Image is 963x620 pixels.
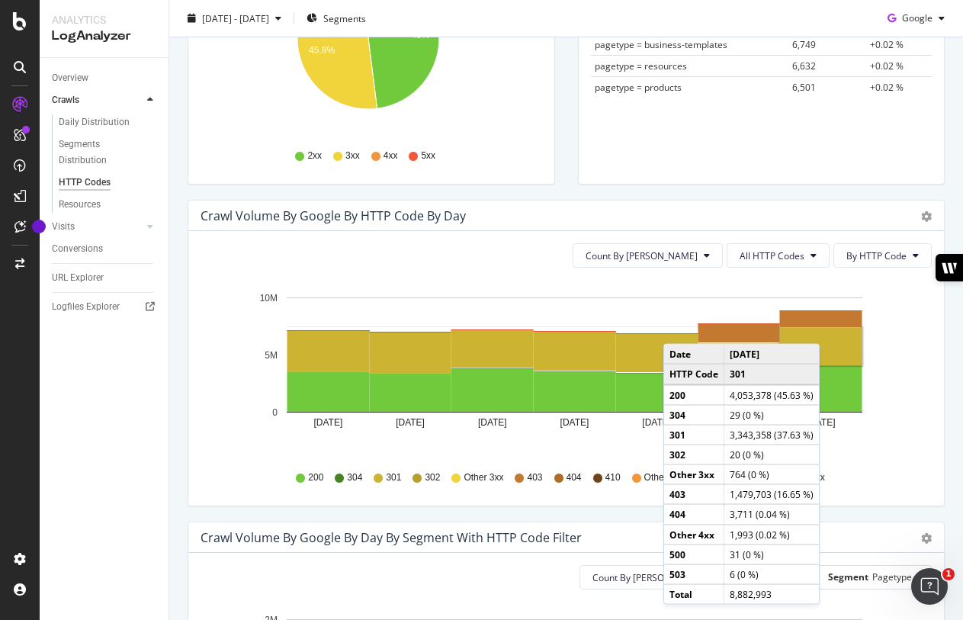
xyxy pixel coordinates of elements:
div: Tooltip anchor [32,220,46,233]
td: 403 [664,484,724,504]
text: 5M [265,350,278,361]
span: Count By Day [592,571,705,584]
span: 304 [347,471,362,484]
text: 0 [272,407,278,418]
text: 48% [411,30,429,40]
a: Conversions [52,241,158,257]
text: [DATE] [396,417,425,428]
span: 5xx [421,149,435,162]
a: HTTP Codes [59,175,158,191]
button: [DATE] - [DATE] [181,6,287,31]
div: Logfiles Explorer [52,299,120,315]
span: pagetype = business-templates [595,38,727,51]
button: Segments [300,6,372,31]
span: +0.02 % [870,38,904,51]
button: Google [881,6,951,31]
div: Crawls [52,92,79,108]
span: 6,632 [792,59,816,72]
div: HTTP Codes [59,175,111,191]
span: [DATE] - [DATE] [202,11,269,24]
td: 200 [664,384,724,405]
div: Crawl Volume by google by HTTP Code by Day [201,208,466,223]
td: 304 [664,405,724,425]
td: [DATE] [724,345,820,365]
span: 403 [527,471,542,484]
text: [DATE] [807,417,836,428]
span: 410 [605,471,621,484]
a: URL Explorer [52,270,158,286]
span: 3xx [345,149,360,162]
text: [DATE] [560,417,589,428]
a: Daily Distribution [59,114,158,130]
text: [DATE] [642,417,671,428]
a: Logfiles Explorer [52,299,158,315]
td: 20 (0 %) [724,445,820,464]
td: 500 [664,545,724,564]
a: Resources [59,197,158,213]
div: URL Explorer [52,270,104,286]
td: 31 (0 %) [724,545,820,564]
div: Overview [52,70,88,86]
span: 4xx [384,149,398,162]
span: Segments [323,11,366,24]
span: +0.02 % [870,59,904,72]
td: HTTP Code [664,364,724,384]
span: pagetype = products [595,81,682,94]
span: By HTTP Code [846,249,907,262]
td: 503 [664,564,724,584]
span: Pagetype [872,570,912,583]
div: Crawl Volume by google by Day by Segment with HTTP Code Filter [201,530,582,545]
td: 3,343,358 (37.63 %) [724,425,820,445]
span: 301 [386,471,401,484]
td: Other 3xx [664,464,724,484]
button: By HTTP Code [833,243,932,268]
span: Segment [828,570,868,583]
td: Date [664,345,724,365]
td: 6 (0 %) [724,564,820,584]
button: Count By [PERSON_NAME] [579,565,730,589]
div: Segments Distribution [59,137,143,169]
div: Analytics [52,12,156,27]
span: Other 4xx [644,471,684,484]
span: Other 3xx [464,471,503,484]
text: [DATE] [478,417,507,428]
td: 8,882,993 [724,584,820,604]
div: Conversions [52,241,103,257]
div: Visits [52,219,75,235]
div: gear [921,533,932,544]
td: 1,993 (0.02 %) [724,525,820,545]
td: Total [664,584,724,604]
span: 200 [308,471,323,484]
td: 29 (0 %) [724,405,820,425]
td: 764 (0 %) [724,464,820,484]
div: Daily Distribution [59,114,130,130]
span: 2xx [307,149,322,162]
a: Segments Distribution [59,137,158,169]
button: All HTTP Codes [727,243,830,268]
span: All HTTP Codes [740,249,804,262]
span: 6,501 [792,81,816,94]
td: Other 4xx [664,525,724,545]
a: Crawls [52,92,143,108]
text: 10M [260,293,278,304]
td: 404 [664,504,724,524]
td: 1,479,703 (16.65 %) [724,484,820,504]
div: Resources [59,197,101,213]
td: 4,053,378 (45.63 %) [724,384,820,405]
span: 6,749 [792,38,816,51]
iframe: Intercom live chat [911,568,948,605]
span: pagetype = resources [595,59,687,72]
span: 404 [567,471,582,484]
td: 301 [664,425,724,445]
a: Visits [52,219,143,235]
span: 302 [425,471,440,484]
svg: A chart. [201,280,920,457]
text: 45.8% [309,45,335,56]
span: Google [902,11,933,24]
td: 301 [724,364,820,384]
td: 3,711 (0.04 %) [724,504,820,524]
span: 1 [942,568,955,580]
button: Count By [PERSON_NAME] [573,243,723,268]
span: Count By Day [586,249,698,262]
